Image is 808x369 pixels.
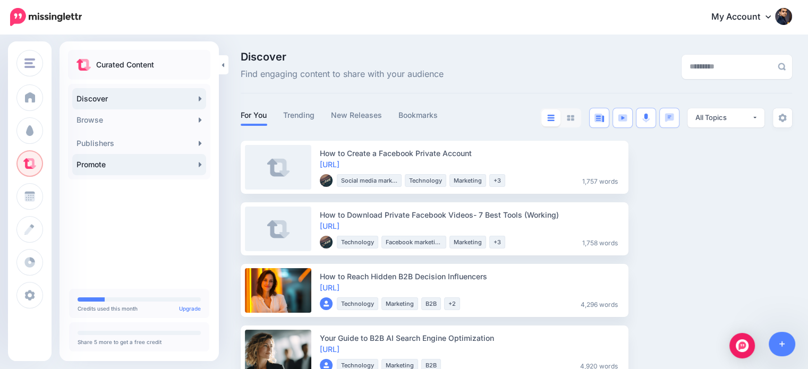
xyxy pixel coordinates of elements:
li: Marketing [449,236,486,248]
li: Technology [337,297,378,310]
img: logo_orange.svg [17,17,25,25]
img: user_default_image.png [320,297,333,310]
li: 4,296 words [576,297,622,310]
img: tab_domain_overview_orange.svg [29,62,37,70]
li: B2B [421,297,441,310]
a: For You [241,109,267,122]
li: Social media marketing [337,174,402,187]
li: Facebook marketing [381,236,446,248]
div: v 4.0.25 [30,17,52,25]
img: Missinglettr [10,8,82,26]
img: search-grey-6.png [778,63,786,71]
div: How to Download Private Facebook Videos- 7 Best Tools (Working) [320,209,622,220]
img: E79QJFDZSDFOS6II9M8TC5ZOCPIECS8G_thumb.jpg [320,174,333,187]
div: All Topics [695,113,752,123]
li: +3 [489,236,505,248]
img: menu.png [24,58,35,68]
div: Your Guide to B2B AI Search Engine Optimization [320,332,622,344]
img: settings-grey.png [778,114,787,122]
li: Marketing [449,174,486,187]
p: Curated Content [96,58,154,71]
div: Domain Overview [40,63,95,70]
li: Technology [337,236,378,248]
a: [URL] [320,221,339,230]
div: How to Create a Facebook Private Account [320,148,622,159]
a: Bookmarks [398,109,438,122]
div: How to Reach Hidden B2B Decision Influencers [320,271,622,282]
div: Keywords by Traffic [117,63,179,70]
div: Open Intercom Messenger [729,333,755,358]
img: list-blue.png [547,115,555,121]
img: grid-grey.png [567,115,574,121]
span: Discover [241,52,444,62]
img: curate.png [76,59,91,71]
img: E79QJFDZSDFOS6II9M8TC5ZOCPIECS8G_thumb.jpg [320,236,333,248]
img: video-blue.png [618,114,627,122]
a: Browse [72,109,206,131]
img: article-blue.png [594,114,604,122]
a: My Account [701,4,792,30]
a: Promote [72,154,206,175]
button: All Topics [687,108,764,127]
div: Domain: [DOMAIN_NAME] [28,28,117,36]
li: +3 [489,174,505,187]
img: microphone.png [642,113,650,123]
img: chat-square-blue.png [665,113,674,122]
a: New Releases [331,109,382,122]
span: Find engaging content to share with your audience [241,67,444,81]
li: 1,757 words [578,174,622,187]
img: website_grey.svg [17,28,25,36]
a: [URL] [320,345,339,354]
img: tab_keywords_by_traffic_grey.svg [106,62,114,70]
li: +2 [444,297,460,310]
a: [URL] [320,160,339,169]
a: Trending [283,109,315,122]
li: 1,758 words [578,236,622,248]
a: [URL] [320,283,339,292]
a: Publishers [72,133,206,154]
li: Marketing [381,297,418,310]
li: Technology [405,174,446,187]
a: Discover [72,88,206,109]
